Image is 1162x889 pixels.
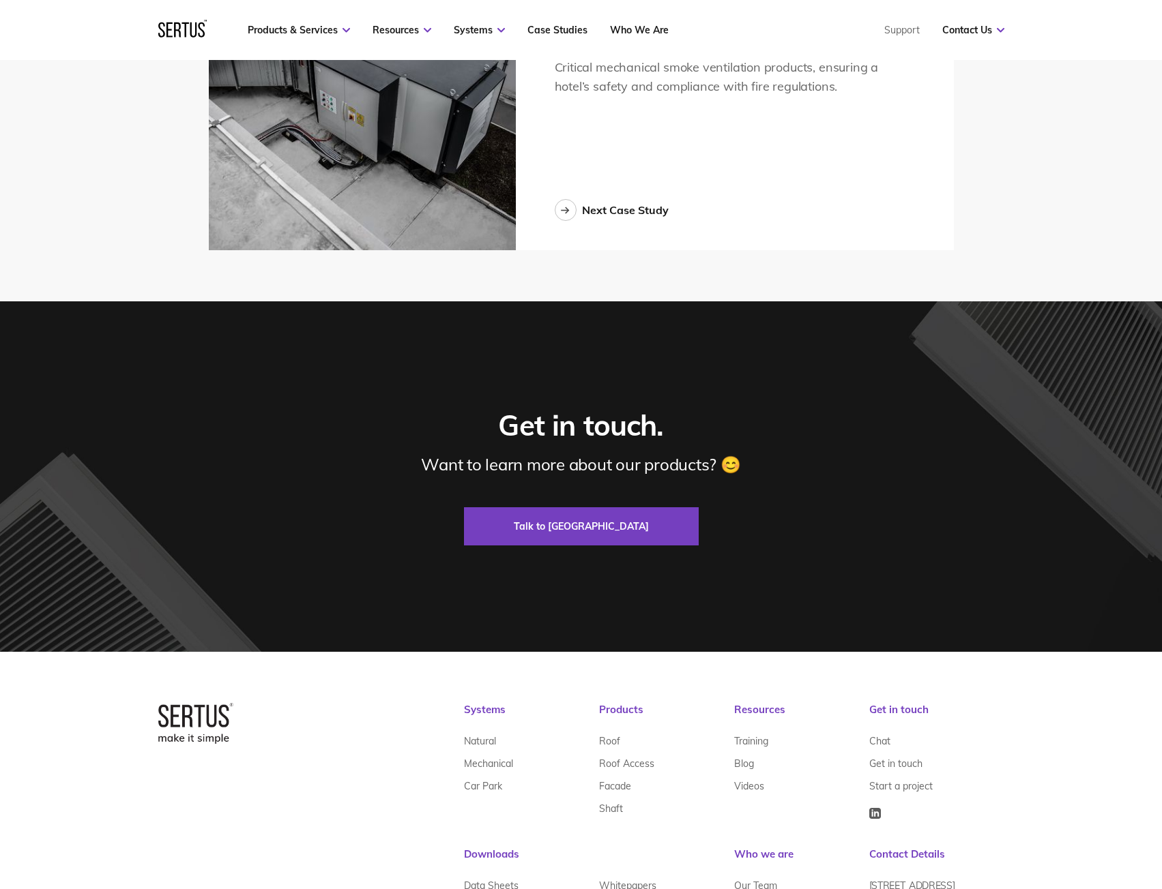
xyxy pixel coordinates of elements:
[464,753,513,775] a: Mechanical
[734,730,768,753] a: Training
[555,199,669,221] a: Next Case Study
[464,730,496,753] a: Natural
[527,24,587,36] a: Case Studies
[454,24,505,36] a: Systems
[599,798,623,820] a: Shaft
[464,847,734,875] div: Downloads
[582,203,669,217] div: Next Case Study
[869,753,923,775] a: Get in touch
[869,730,890,753] a: Chat
[884,24,920,36] a: Support
[555,58,915,97] div: Critical mechanical smoke ventilation products, ensuring a hotel’s safety and compliance with fir...
[599,753,654,775] a: Roof Access
[599,730,620,753] a: Roof
[916,731,1162,889] iframe: Chat Widget
[373,24,431,36] a: Resources
[734,753,754,775] a: Blog
[464,703,599,730] div: Systems
[464,775,502,798] a: Car Park
[734,775,764,798] a: Videos
[610,24,669,36] a: Who We Are
[464,507,699,545] a: Talk to [GEOGRAPHIC_DATA]
[421,454,740,474] div: Want to learn more about our products? 😊
[734,847,869,875] div: Who we are
[599,775,631,798] a: Facade
[248,24,350,36] a: Products & Services
[158,703,233,744] img: logo-box-2bec1e6d7ed5feb70a4f09a85fa1bbdd.png
[869,847,1004,875] div: Contact Details
[869,703,1004,730] div: Get in touch
[599,703,734,730] div: Products
[734,703,869,730] div: Resources
[498,408,663,444] div: Get in touch.
[869,775,933,798] a: Start a project
[942,24,1004,36] a: Contact Us
[869,808,881,819] img: Icon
